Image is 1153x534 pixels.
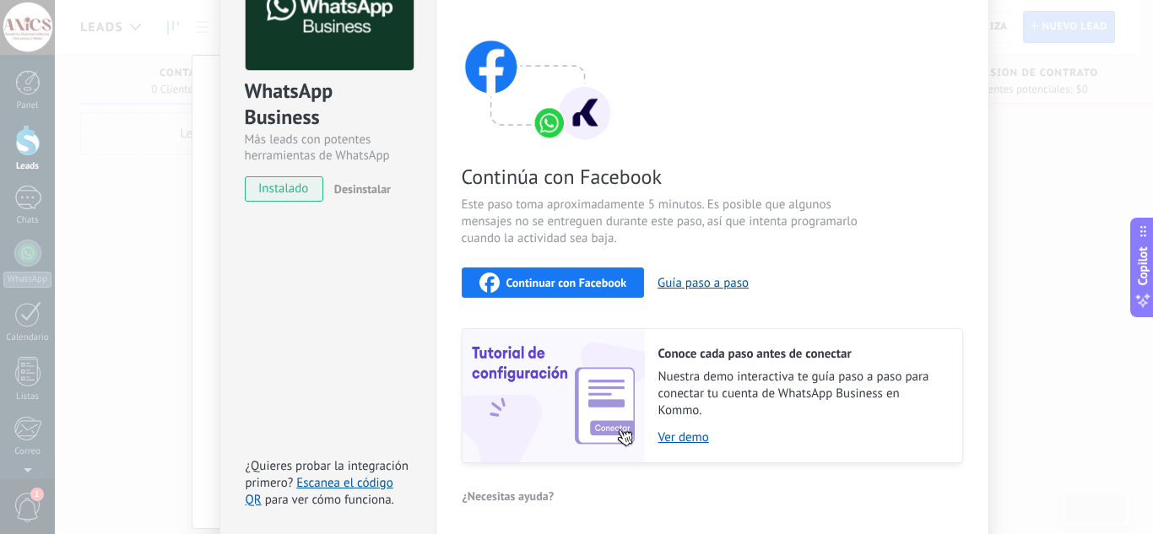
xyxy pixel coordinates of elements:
[506,277,627,289] span: Continuar con Facebook
[334,181,391,197] span: Desinstalar
[245,132,411,164] div: Más leads con potentes herramientas de WhatsApp
[1134,246,1151,285] span: Copilot
[462,197,863,247] span: Este paso toma aproximadamente 5 minutos. Es posible que algunos mensajes no se entreguen durante...
[246,458,409,491] span: ¿Quieres probar la integración primero?
[246,176,322,202] span: instalado
[462,483,555,509] button: ¿Necesitas ayuda?
[246,475,393,508] a: Escanea el código QR
[463,490,555,502] span: ¿Necesitas ayuda?
[658,369,945,419] span: Nuestra demo interactiva te guía paso a paso para conectar tu cuenta de WhatsApp Business en Kommo.
[245,78,411,132] div: WhatsApp Business
[658,346,945,362] h2: Conoce cada paso antes de conectar
[265,492,394,508] span: para ver cómo funciona.
[462,164,863,190] span: Continúa con Facebook
[462,267,645,298] button: Continuar con Facebook
[462,8,614,143] img: connect with facebook
[658,429,945,445] a: Ver demo
[658,275,749,291] button: Guía paso a paso
[327,176,391,202] button: Desinstalar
